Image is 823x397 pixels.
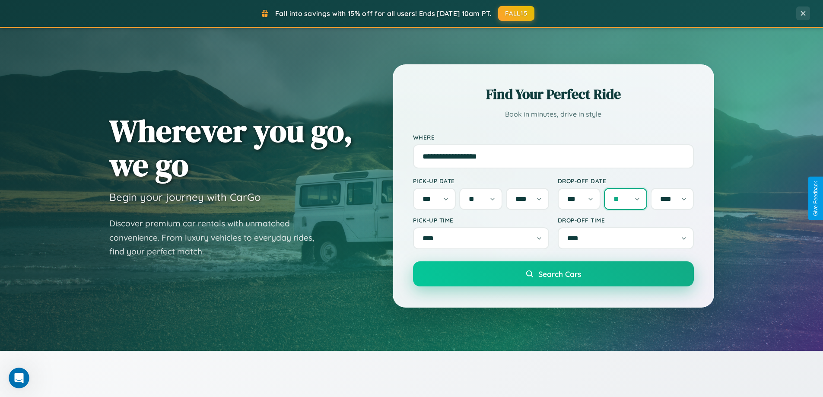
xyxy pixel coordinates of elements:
p: Discover premium car rentals with unmatched convenience. From luxury vehicles to everyday rides, ... [109,216,325,259]
button: FALL15 [498,6,534,21]
h2: Find Your Perfect Ride [413,85,694,104]
label: Pick-up Time [413,216,549,224]
h3: Begin your journey with CarGo [109,191,261,203]
span: Fall into savings with 15% off for all users! Ends [DATE] 10am PT. [275,9,492,18]
label: Pick-up Date [413,177,549,184]
button: Search Cars [413,261,694,286]
iframe: Intercom live chat [9,368,29,388]
p: Book in minutes, drive in style [413,108,694,121]
label: Drop-off Date [558,177,694,184]
span: Search Cars [538,269,581,279]
div: Give Feedback [813,181,819,216]
h1: Wherever you go, we go [109,114,353,182]
label: Drop-off Time [558,216,694,224]
label: Where [413,133,694,141]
